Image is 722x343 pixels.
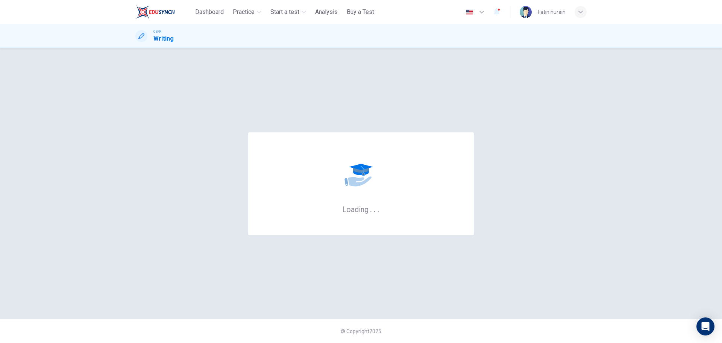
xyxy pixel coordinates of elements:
button: Start a test [267,5,309,19]
img: ELTC logo [135,5,175,20]
span: © Copyright 2025 [341,328,381,334]
div: Fatin nurain [538,8,566,17]
h6: . [370,202,372,215]
img: en [465,9,474,15]
button: Buy a Test [344,5,377,19]
img: Profile picture [520,6,532,18]
h1: Writing [153,34,174,43]
span: Dashboard [195,8,224,17]
span: CEFR [153,29,161,34]
span: Start a test [270,8,299,17]
h6: . [373,202,376,215]
button: Analysis [312,5,341,19]
span: Practice [233,8,255,17]
span: Buy a Test [347,8,374,17]
span: Analysis [315,8,338,17]
h6: Loading [342,204,380,214]
div: Open Intercom Messenger [696,317,714,335]
button: Practice [230,5,264,19]
a: ELTC logo [135,5,192,20]
button: Dashboard [192,5,227,19]
h6: . [377,202,380,215]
